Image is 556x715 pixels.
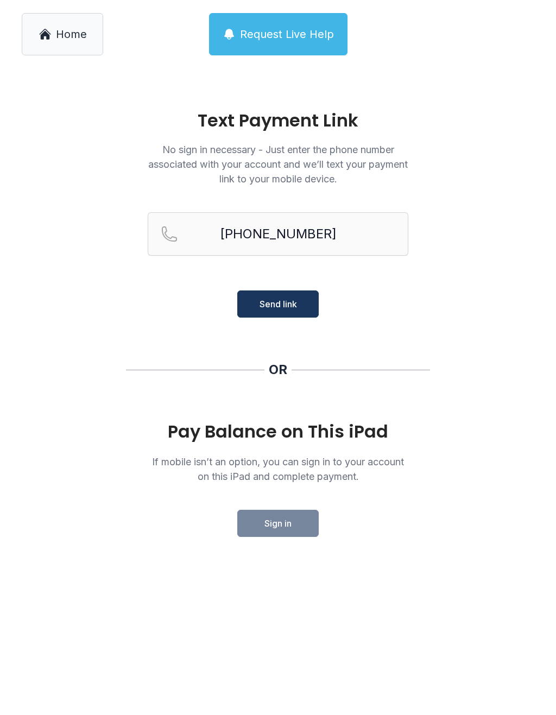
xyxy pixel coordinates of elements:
span: Sign in [264,517,292,530]
p: No sign in necessary - Just enter the phone number associated with your account and we’ll text yo... [148,142,408,186]
input: Reservation phone number [148,212,408,256]
div: Pay Balance on This iPad [148,422,408,441]
div: OR [269,361,287,378]
span: Request Live Help [240,27,334,42]
h1: Text Payment Link [148,112,408,129]
p: If mobile isn’t an option, you can sign in to your account on this iPad and complete payment. [148,454,408,484]
span: Home [56,27,87,42]
span: Send link [260,298,297,311]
